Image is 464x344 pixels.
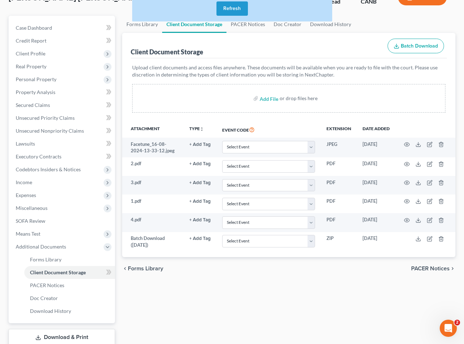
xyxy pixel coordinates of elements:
[189,218,211,222] button: + Add Tag
[122,266,163,271] button: chevron_left Forms Library
[122,138,184,157] td: Facetune_16-08-2024-13-33-12.jpeg
[411,266,455,271] button: PACER Notices chevron_right
[16,115,75,121] span: Unsecured Priority Claims
[189,198,211,205] a: + Add Tag
[16,141,35,147] span: Lawsuits
[122,16,162,33] a: Forms Library
[216,1,248,16] button: Refresh
[189,162,211,166] button: + Add Tag
[189,235,211,242] a: + Add Tag
[16,63,46,69] span: Real Property
[357,176,395,195] td: [DATE]
[10,99,115,112] a: Secured Claims
[10,112,115,124] a: Unsecured Priority Claims
[30,282,64,288] span: PACER Notices
[401,43,438,49] span: Batch Download
[321,195,357,213] td: PDF
[10,21,115,34] a: Case Dashboard
[10,150,115,163] a: Executory Contracts
[16,89,55,95] span: Property Analysis
[122,232,184,252] td: Batch Download ([DATE])
[189,127,204,131] button: TYPEunfold_more
[321,176,357,195] td: PDF
[24,292,115,305] a: Doc Creator
[321,232,357,252] td: ZIP
[357,213,395,232] td: [DATE]
[10,34,115,47] a: Credit Report
[280,95,318,102] div: or drop files here
[122,176,184,195] td: 3.pdf
[189,181,211,185] button: + Add Tag
[30,269,86,275] span: Client Document Storage
[16,50,45,56] span: Client Profile
[128,266,163,271] span: Forms Library
[357,138,395,157] td: [DATE]
[10,137,115,150] a: Lawsuits
[189,160,211,167] a: + Add Tag
[30,308,71,314] span: Download History
[16,166,81,172] span: Codebtors Insiders & Notices
[16,192,36,198] span: Expenses
[16,76,56,82] span: Personal Property
[216,121,321,138] th: Event Code
[10,124,115,137] a: Unsecured Nonpriority Claims
[450,266,455,271] i: chevron_right
[24,305,115,318] a: Download History
[122,195,184,213] td: 1.pdf
[122,121,184,138] th: Attachment
[16,102,50,108] span: Secured Claims
[16,38,46,44] span: Credit Report
[388,39,444,54] button: Batch Download
[16,205,48,211] span: Miscellaneous
[189,179,211,186] a: + Add Tag
[16,231,40,237] span: Means Test
[24,266,115,279] a: Client Document Storage
[16,153,61,159] span: Executory Contracts
[200,127,204,131] i: unfold_more
[24,279,115,292] a: PACER Notices
[454,320,460,325] span: 2
[16,179,32,185] span: Income
[132,64,445,78] p: Upload client documents and access files anywhere. These documents will be available when you are...
[321,121,357,138] th: Extension
[16,25,52,31] span: Case Dashboard
[357,121,395,138] th: Date added
[189,236,211,241] button: + Add Tag
[122,213,184,232] td: 4.pdf
[321,138,357,157] td: JPEG
[357,232,395,252] td: [DATE]
[10,215,115,227] a: SOFA Review
[10,86,115,99] a: Property Analysis
[16,218,45,224] span: SOFA Review
[24,253,115,266] a: Forms Library
[30,256,61,262] span: Forms Library
[189,142,211,147] button: + Add Tag
[30,295,58,301] span: Doc Creator
[122,157,184,176] td: 2.pdf
[131,48,203,56] div: Client Document Storage
[321,213,357,232] td: PDF
[440,320,457,337] iframe: Intercom live chat
[16,244,66,250] span: Additional Documents
[189,216,211,223] a: + Add Tag
[189,141,211,148] a: + Add Tag
[122,266,128,271] i: chevron_left
[321,157,357,176] td: PDF
[357,157,395,176] td: [DATE]
[357,195,395,213] td: [DATE]
[16,128,84,134] span: Unsecured Nonpriority Claims
[189,199,211,204] button: + Add Tag
[411,266,450,271] span: PACER Notices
